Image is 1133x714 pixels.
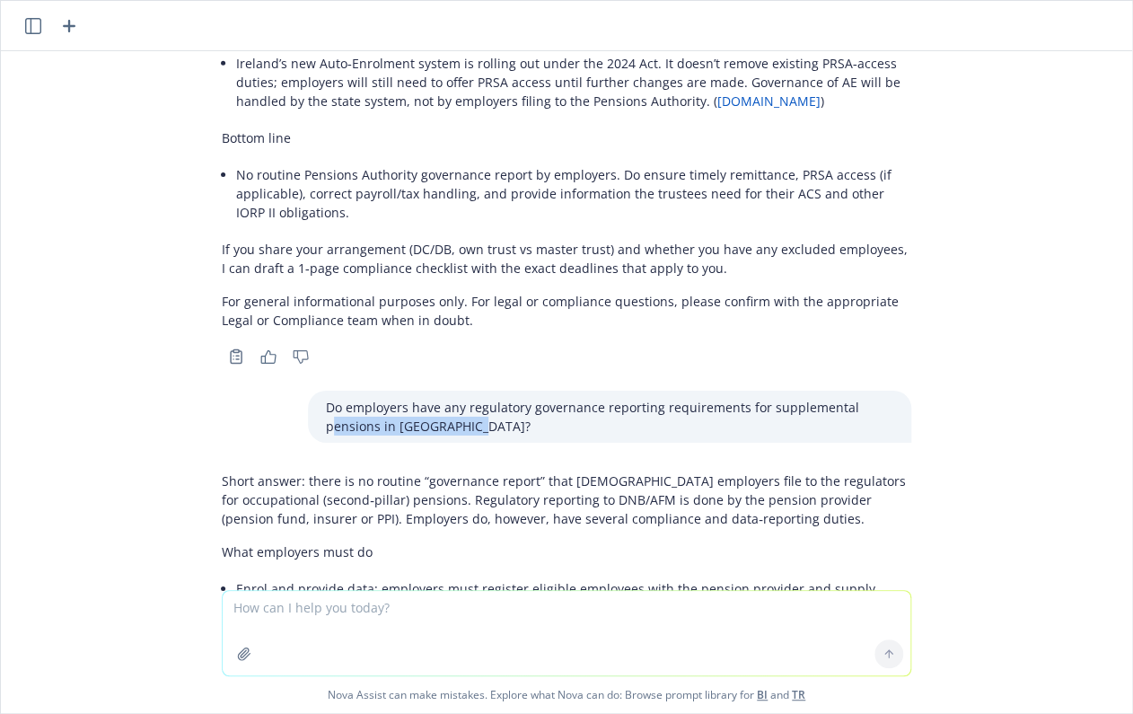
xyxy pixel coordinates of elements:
a: TR [792,687,805,702]
svg: Copy to clipboard [228,348,244,365]
li: Ireland’s new Auto‑Enrolment system is rolling out under the 2024 Act. It doesn’t remove existing... [236,50,911,114]
button: Thumbs down [286,344,315,369]
p: Short answer: there is no routine “governance report” that [DEMOGRAPHIC_DATA] employers file to t... [222,472,911,528]
p: If you share your arrangement (DC/DB, own trust vs master trust) and whether you have any exclude... [222,240,911,278]
p: What employers must do [222,542,911,561]
li: No routine Pensions Authority governance report by employers. Do ensure timely remittance, PRSA a... [236,162,911,225]
p: Do employers have any regulatory governance reporting requirements for supplemental pensions in [... [326,398,893,436]
li: Enrol and provide data: employers must register eligible employees with the pension provider and ... [236,576,911,639]
span: Nova Assist can make mistakes. Explore what Nova can do: Browse prompt library for and [8,676,1125,713]
p: Bottom line [222,128,911,147]
p: For general informational purposes only. For legal or compliance questions, please confirm with t... [222,292,911,330]
a: [DOMAIN_NAME] [717,93,821,110]
a: BI [757,687,768,702]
